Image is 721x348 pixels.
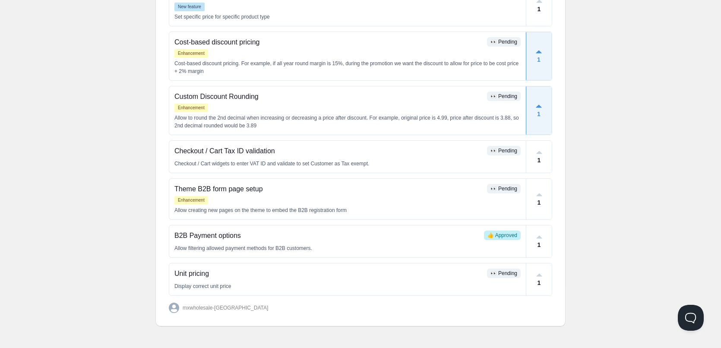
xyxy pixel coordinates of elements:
[174,37,484,47] p: Cost-based discount pricing
[174,13,521,21] p: Set specific price for specific product type
[490,39,517,45] span: 👀 Pending
[174,60,521,75] p: Cost-based discount pricing. For example, if all year round margin is 15%, during the promotion w...
[174,244,521,252] p: Allow filtering allowed payment methods for B2B customers.
[490,186,517,192] span: 👀 Pending
[174,184,484,194] p: Theme B2B form page setup
[538,5,541,14] p: 1
[538,240,541,250] p: 1
[174,146,484,156] p: Checkout / Cart Tax ID validation
[174,231,481,241] p: B2B Payment options
[174,269,484,279] p: Unit pricing
[174,282,521,290] p: Display correct unit price
[174,49,208,58] span: Enhancement
[537,55,541,64] p: 1
[174,92,484,102] p: Custom Discount Rounding
[174,196,208,205] span: Enhancement
[490,148,517,154] span: 👀 Pending
[174,114,521,130] p: Allow to round the 2nd decimal when increasing or decreasing a price after discount. For example,...
[487,232,517,238] span: 👍 Approved
[174,206,521,214] p: Allow creating new pages on the theme to embed the B2B registration form
[183,304,268,312] p: mxwholesale-[GEOGRAPHIC_DATA]
[537,110,541,119] p: 1
[490,270,517,276] span: 👀 Pending
[174,160,521,168] p: Checkout / Cart widgets to enter VAT ID and validate to set Customer as Tax exempt.
[174,104,208,112] span: Enhancement
[538,156,541,165] p: 1
[538,198,541,207] p: 1
[169,303,179,313] svg: avatar
[678,305,704,331] iframe: Help Scout Beacon - Open
[490,93,517,99] span: 👀 Pending
[174,3,205,11] span: New feature
[538,278,541,288] p: 1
